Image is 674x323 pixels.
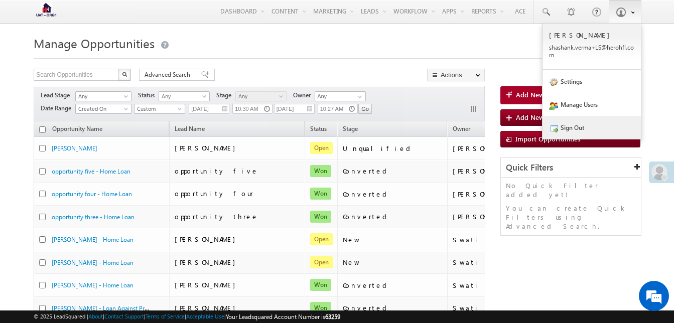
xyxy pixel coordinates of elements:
span: Open [310,233,333,245]
div: Unqualified [343,144,443,153]
p: No Quick Filter added yet! [506,181,636,199]
span: [PERSON_NAME] [175,258,240,266]
div: [PERSON_NAME] [453,212,518,221]
span: © 2025 LeadSquared | | | | | [34,312,340,321]
em: Start Chat [137,251,182,264]
a: opportunity four - Home Loan [52,190,132,198]
span: opportunity five [175,167,258,175]
span: Won [310,188,331,200]
a: Acceptable Use [186,313,224,319]
a: Opportunity Name [47,123,107,136]
div: Swati [453,281,518,290]
div: Converted [343,281,443,290]
span: Any [76,92,128,101]
span: [PERSON_NAME] [175,143,240,152]
span: Add New Opportunity - Org 1 [516,90,607,99]
div: Swati [453,258,518,267]
span: Won [310,279,331,291]
img: Custom Logo [34,3,59,20]
span: Lead Name [170,123,210,136]
span: Won [310,302,331,314]
span: Stage [343,125,358,132]
div: Converted [343,167,443,176]
a: Manage Users [543,93,641,116]
span: Owner [453,125,470,132]
span: opportunity three [175,212,258,221]
a: [PERSON_NAME] - Loan Against Property [52,303,162,312]
p: You can create Quick Filters using Advanced Search. [506,204,636,231]
span: Custom [134,104,182,113]
span: 63259 [325,313,340,320]
a: Contact Support [104,313,144,319]
a: Any [235,91,287,101]
div: [PERSON_NAME] [453,144,518,153]
span: Won [310,165,331,177]
span: Add New Lead [516,113,560,121]
a: [PERSON_NAME] shashank.verma+LS@herohfl.com [543,24,641,70]
img: Search [122,72,127,77]
p: shash ank.v erma+ LS@he rohfl .com [549,44,634,59]
a: [PERSON_NAME] [52,144,97,152]
a: Any [75,91,131,101]
span: Advanced Search [145,70,193,79]
a: Stage [338,123,363,136]
a: Show All Items [352,92,365,102]
span: [PERSON_NAME] [175,235,240,243]
div: Chat with us now [52,53,169,66]
span: Won [310,211,331,223]
div: Converted [343,212,443,221]
a: Settings [543,70,641,93]
div: Minimize live chat window [165,5,189,29]
div: New [343,235,443,244]
span: Any [236,92,284,101]
a: [PERSON_NAME] - Home Loan [52,259,133,266]
span: Owner [293,91,315,100]
span: Open [310,256,333,268]
button: Actions [427,69,485,81]
span: [PERSON_NAME] [175,303,240,312]
div: [PERSON_NAME] [453,167,518,176]
textarea: Type your message and hit 'Enter' [13,93,183,242]
span: Open [310,142,333,154]
a: opportunity three - Home Loan [52,213,134,221]
a: Any [159,91,210,101]
img: d_60004797649_company_0_60004797649 [17,53,42,66]
span: Your Leadsquared Account Number is [226,313,340,320]
div: Converted [343,190,443,199]
div: New [343,258,443,267]
span: Opportunity Name [52,125,102,132]
div: [PERSON_NAME] [453,190,518,199]
a: [PERSON_NAME] - Home Loan [52,236,133,243]
a: [PERSON_NAME] - Home Loan [52,281,133,289]
span: Date Range [41,104,75,113]
p: [PERSON_NAME] [549,31,634,39]
span: [PERSON_NAME] [175,280,240,289]
div: Converted [343,303,443,312]
span: Status [138,91,159,100]
input: Go [358,104,372,114]
a: About [88,313,103,319]
input: Check all records [39,126,46,133]
a: Sign Out [543,116,641,139]
span: Stage [216,91,235,100]
span: opportunity four [175,189,253,198]
div: Swati [453,303,518,312]
span: Lead Stage [41,91,74,100]
span: Created On [76,104,128,113]
a: Add New Opportunity - Org 1 [500,86,640,104]
a: Status [305,123,332,136]
span: Any [159,92,207,101]
a: Terms of Service [146,313,185,319]
div: Swati [453,235,518,244]
div: Quick Filters [501,158,641,178]
input: Type to Search [315,91,366,101]
a: opportunity five - Home Loan [52,168,130,175]
span: Import Opportunities [515,134,581,143]
span: Manage Opportunities [34,35,155,51]
a: Custom [134,104,185,114]
a: Created On [75,104,131,114]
